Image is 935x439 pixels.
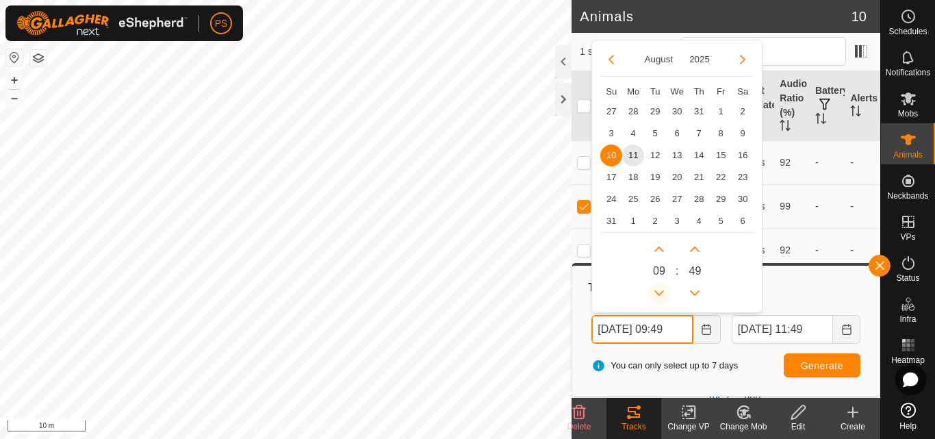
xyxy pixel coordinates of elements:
[30,50,47,66] button: Map Layers
[780,244,791,255] span: 92
[644,210,666,232] td: 2
[661,421,716,433] div: Change VP
[600,210,622,232] td: 31
[639,51,679,67] button: Choose Month
[893,151,923,159] span: Animals
[622,123,644,145] td: 4
[784,353,860,377] button: Generate
[644,123,666,145] td: 5
[644,101,666,123] span: 29
[215,16,228,31] span: PS
[810,140,845,184] td: -
[644,145,666,166] td: 12
[815,115,826,126] p-sorticon: Activate to sort
[680,37,846,66] input: Search (S)
[899,422,917,430] span: Help
[622,166,644,188] td: 18
[810,228,845,272] td: -
[710,145,732,166] td: 15
[732,210,754,232] span: 6
[688,101,710,123] td: 31
[600,166,622,188] span: 17
[666,101,688,123] span: 30
[580,8,851,25] h2: Animals
[688,123,710,145] span: 7
[833,315,860,344] button: Choose Date
[600,123,622,145] span: 3
[688,188,710,210] td: 28
[622,188,644,210] td: 25
[851,6,867,27] span: 10
[591,359,738,373] span: You can only select up to 7 days
[600,101,622,123] td: 27
[600,145,622,166] td: 10
[732,101,754,123] td: 2
[710,210,732,232] td: 5
[666,210,688,232] td: 3
[888,27,927,36] span: Schedules
[845,71,880,141] th: Alerts
[810,184,845,228] td: -
[666,166,688,188] td: 20
[688,210,710,232] span: 4
[622,145,644,166] span: 11
[648,282,670,304] p-button: Previous Hour
[600,188,622,210] span: 24
[671,86,684,97] span: We
[732,145,754,166] td: 16
[845,140,880,184] td: -
[710,166,732,188] td: 22
[16,11,188,36] img: Gallagher Logo
[6,72,23,88] button: +
[606,421,661,433] div: Tracks
[881,397,935,436] a: Help
[567,422,591,431] span: Delete
[899,315,916,323] span: Infra
[732,123,754,145] span: 9
[684,51,715,67] button: Choose Year
[710,188,732,210] td: 29
[684,238,706,260] p-button: Next Minute
[694,86,704,97] span: Th
[586,279,866,296] div: Tracks
[688,166,710,188] td: 21
[845,228,880,272] td: -
[653,263,665,279] span: 0 9
[622,101,644,123] td: 28
[6,90,23,106] button: –
[644,166,666,188] td: 19
[896,274,919,282] span: Status
[710,123,732,145] span: 8
[771,421,825,433] div: Edit
[644,188,666,210] td: 26
[737,86,748,97] span: Sa
[580,45,680,59] span: 1 selected of 10
[688,145,710,166] span: 14
[825,421,880,433] div: Create
[676,263,678,279] span: :
[845,184,880,228] td: -
[732,166,754,188] span: 23
[606,86,617,97] span: Su
[732,49,754,71] button: Next Month
[710,101,732,123] span: 1
[666,188,688,210] td: 27
[717,86,725,97] span: Fr
[627,86,639,97] span: Mo
[666,145,688,166] span: 13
